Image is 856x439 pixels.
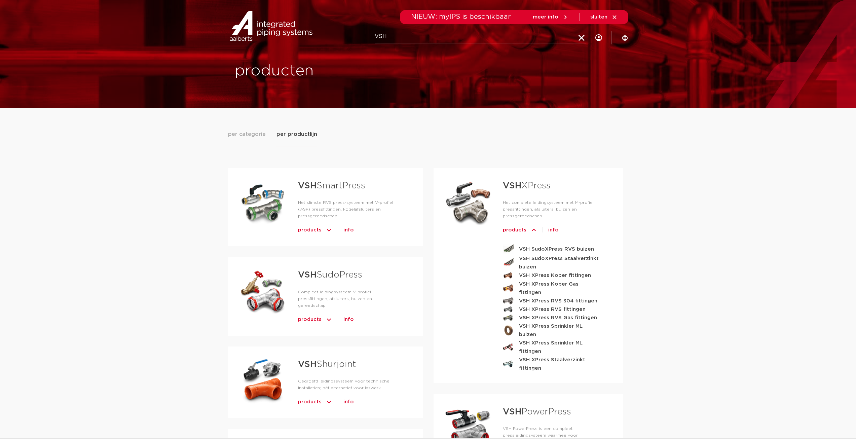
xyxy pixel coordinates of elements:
[590,14,618,20] a: sluiten
[276,130,317,138] span: per productlijn
[503,322,601,339] a: VSH XPress Sprinkler ML buizen
[519,245,594,253] strong: VSH SudoXPress RVS buizen
[228,130,266,138] span: per categorie
[298,181,317,190] strong: VSH
[548,225,559,235] a: info
[519,322,601,339] strong: VSH XPress Sprinkler ML buizen
[235,60,425,82] h1: producten
[503,280,601,297] a: VSH XPress Koper Gas fittingen
[533,14,568,20] a: meer info
[519,314,597,322] strong: VSH XPress RVS Gas fittingen
[503,244,601,254] a: VSH SudoXPress RVS buizen
[298,378,401,391] p: Gegroefd leidingssysteem voor technische installaties; hét alternatief voor laswerk.
[298,181,365,190] a: VSHSmartPress
[298,397,322,407] span: products
[375,30,586,43] input: zoeken...
[326,397,332,407] img: icon-chevron-up-1.svg
[343,225,354,235] a: info
[298,270,362,279] a: VSHSudoPress
[503,297,601,305] a: VSH XPress RVS 304 fittingen
[503,356,601,372] a: VSH XPress Staalverzinkt fittingen
[503,314,601,322] a: VSH XPress RVS Gas fittingen
[298,199,401,219] p: Het slimste RVS press-systeem met V-profiel (ASP) pressfittingen, kogelafsluiters en pressgereeds...
[503,181,551,190] a: VSHXPress
[590,14,607,20] span: sluiten
[411,13,511,20] span: NIEUW: myIPS is beschikbaar
[298,360,317,369] strong: VSH
[298,270,317,279] strong: VSH
[326,225,332,235] img: icon-chevron-up-1.svg
[298,314,322,325] span: products
[343,397,354,407] a: info
[503,305,601,314] a: VSH XPress RVS fittingen
[519,271,591,280] strong: VSH XPress Koper fittingen
[519,305,586,314] strong: VSH XPress RVS fittingen
[519,339,601,356] strong: VSH XPress Sprinkler ML fittingen
[503,407,571,416] a: VSHPowerPress
[503,181,521,190] strong: VSH
[503,339,601,356] a: VSH XPress Sprinkler ML fittingen
[519,280,601,297] strong: VSH XPress Koper Gas fittingen
[503,199,601,219] p: Het complete leidingsysteem met M-profiel pressfittingen, afsluiters, buizen en pressgereedschap.
[519,254,601,271] strong: VSH SudoXPress Staalverzinkt buizen
[533,14,558,20] span: meer info
[298,225,322,235] span: products
[503,254,601,271] a: VSH SudoXPress Staalverzinkt buizen
[298,289,401,309] p: Compleet leidingsysteem V-profiel pressfittingen, afsluiters, buizen en gereedschap.
[298,360,356,369] a: VSHShurjoint
[503,225,526,235] span: products
[519,297,597,305] strong: VSH XPress RVS 304 fittingen
[503,271,601,280] a: VSH XPress Koper fittingen
[503,407,521,416] strong: VSH
[343,314,354,325] a: info
[519,356,601,372] strong: VSH XPress Staalverzinkt fittingen
[326,314,332,325] img: icon-chevron-up-1.svg
[530,225,537,235] img: icon-chevron-up-1.svg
